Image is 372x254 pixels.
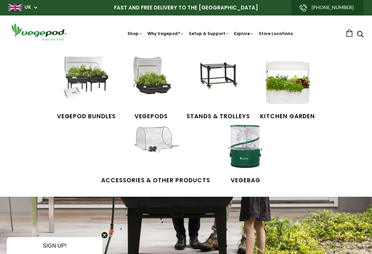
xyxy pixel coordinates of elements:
span: SIGN UP! [43,243,66,249]
img: Vegepod [8,22,69,41]
img: Kitchen Garden [262,57,313,107]
img: gb_large.png [8,4,22,11]
span: VegeBag [220,176,271,185]
div: SIGN UP!Close teaser [7,237,103,254]
a: Store Locations [259,31,293,36]
a: UK [25,4,31,11]
a: Setup & Support [189,31,229,36]
button: Close teaser [101,232,108,239]
img: Vegepod Bundles [61,57,112,107]
a: Kitchen Garden [260,57,315,121]
img: Accessories & Other Products [130,121,181,171]
a: Why Vegepod? [147,31,184,36]
a: Explore [234,31,254,36]
a: Shop [127,31,143,52]
a: Vegepod Bundles [57,57,116,121]
span: Stands & Trolleys [187,112,250,121]
span: Accessories & Other Products [101,176,210,185]
img: Raised Garden Kits [126,57,176,107]
a: Vegepods [126,57,176,121]
img: Stands & Trolleys [193,57,244,107]
span: Vegepods [126,112,176,121]
a: Search [357,31,364,38]
img: VegeBag [220,121,271,171]
a: Stands & Trolleys [187,57,250,121]
a: Accessories & Other Products [101,121,210,185]
span: Vegepod Bundles [57,112,116,121]
span: Kitchen Garden [260,112,315,121]
a: VegeBag [220,121,271,185]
